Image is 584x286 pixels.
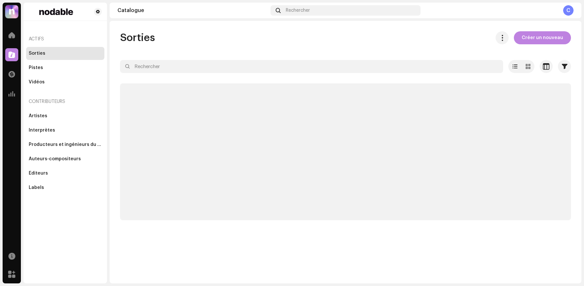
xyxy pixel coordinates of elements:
[26,61,104,74] re-m-nav-item: Pistes
[26,124,104,137] re-m-nav-item: Interprètes
[26,152,104,165] re-m-nav-item: Auteurs-compositeurs
[26,76,104,89] re-m-nav-item: Vidéos
[29,79,45,85] div: Vidéos
[29,8,84,16] img: 76c24b47-aeef-4864-ac4f-cb296f729043
[26,181,104,194] re-m-nav-item: Labels
[29,185,44,190] div: Labels
[26,167,104,180] re-m-nav-item: Éditeurs
[286,8,310,13] span: Rechercher
[26,138,104,151] re-m-nav-item: Producteurs et ingénieurs du son
[514,31,571,44] button: Créer un nouveau
[563,5,574,16] div: C
[29,171,48,176] div: Éditeurs
[26,94,104,109] re-a-nav-header: Contributeurs
[522,31,563,44] span: Créer un nouveau
[29,51,45,56] div: Sorties
[26,47,104,60] re-m-nav-item: Sorties
[117,8,268,13] div: Catalogue
[29,156,81,162] div: Auteurs-compositeurs
[120,60,503,73] input: Rechercher
[29,142,102,147] div: Producteurs et ingénieurs du son
[26,109,104,122] re-m-nav-item: Artistes
[29,113,47,119] div: Artistes
[29,65,43,70] div: Pistes
[29,128,55,133] div: Interprètes
[120,31,155,44] span: Sorties
[5,5,18,18] img: 39a81664-4ced-4598-a294-0293f18f6a76
[26,31,104,47] re-a-nav-header: Actifs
